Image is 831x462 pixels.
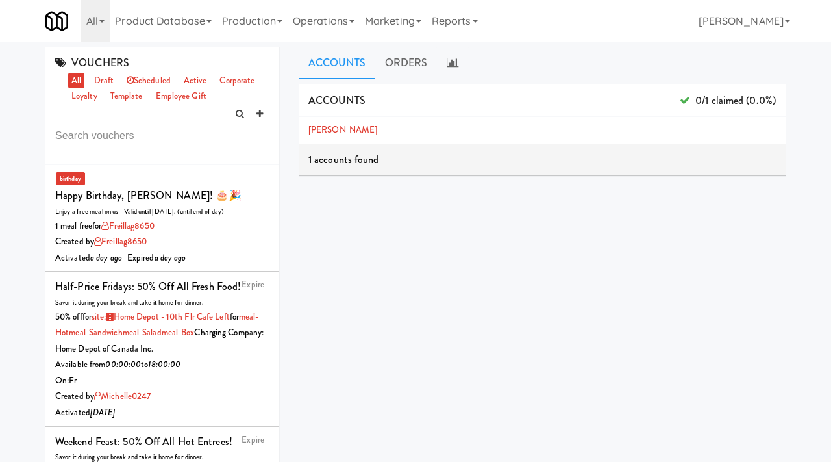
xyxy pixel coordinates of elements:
a: scheduled [123,73,174,89]
div: 1 accounts found [299,144,786,176]
div: Happy Birthday, [PERSON_NAME]! 🎂🎉 [55,186,242,205]
span: ACCOUNTS [308,93,366,108]
span: Expired [127,251,186,264]
a: meal-sandwich [69,326,122,339]
a: loyalty [68,88,101,105]
li: ExpireHalf-Price Fridays: 50% off all fresh food!Savor it during your break and take it home for ... [45,272,279,426]
a: corporate [216,73,258,89]
span: Created by [55,235,147,248]
div: 1 meal free [55,218,269,235]
a: active [180,73,210,89]
a: meal-salad [123,326,162,339]
a: [PERSON_NAME] [308,123,377,136]
div: 50% off [55,309,269,357]
div: Weekend Feast: 50% off all hot entrees! [55,432,232,452]
span: On: [55,374,69,387]
a: Accounts [299,47,375,79]
span: VOUCHERS [55,55,129,70]
span: Created by [55,390,151,402]
div: birthday [56,172,85,185]
span: Fr [69,374,77,387]
img: Micromart [45,10,68,32]
div: Enjoy a free meal on us - Valid until [DATE]. (until end of day) [55,205,269,218]
li: birthdayHappy Birthday, [PERSON_NAME]! 🎂🎉Enjoy a free meal on us - Valid until [DATE]. (until end... [45,165,279,272]
i: 18:00:00 [148,358,180,370]
a: site:Home Depot - 10th Flr Cafe Left [92,311,230,323]
a: michelle0247 [94,390,151,402]
span: Charging Company: Home Depot of Canada Inc. [55,326,264,355]
a: meal-box [162,326,195,339]
a: draft [91,73,117,89]
i: 00:00:00 [105,358,141,370]
span: Available from [55,358,105,370]
a: Expire [242,433,264,446]
a: freillag8650 [94,235,147,248]
span: Activated [55,251,122,264]
span: for [82,311,230,323]
a: freillag8650 [101,220,154,232]
a: all [68,73,84,89]
input: Search vouchers [55,124,269,148]
a: Expire [242,278,264,290]
a: employee gift [153,88,210,105]
i: a day ago [155,251,186,264]
i: a day ago [90,251,122,264]
span: to [141,358,148,370]
div: Half-Price Fridays: 50% off all fresh food! [55,277,241,296]
a: ORDERS [375,47,438,79]
a: template [107,88,146,105]
span: Activated [55,406,116,418]
span: 0/1 claimed (0.0%) [680,91,776,110]
div: Savor it during your break and take it home for dinner. [55,296,269,309]
span: for [92,220,155,232]
i: [DATE] [90,406,116,418]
